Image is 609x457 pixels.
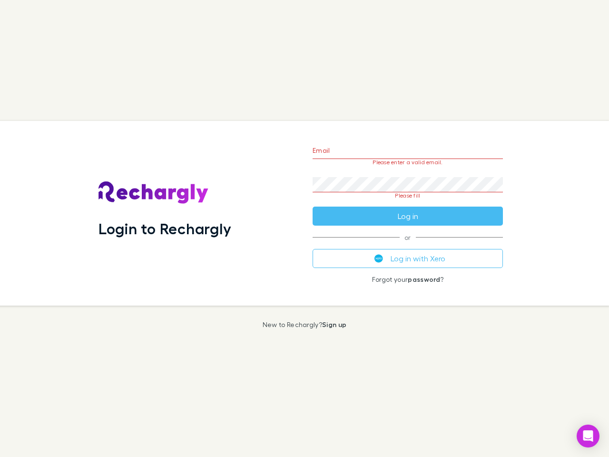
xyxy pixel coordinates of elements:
img: Rechargly's Logo [98,181,209,204]
p: Forgot your ? [313,276,503,283]
span: or [313,237,503,238]
a: password [408,275,440,283]
p: Please fill [313,192,503,199]
img: Xero's logo [374,254,383,263]
p: New to Rechargly? [263,321,347,328]
button: Log in with Xero [313,249,503,268]
p: Please enter a valid email. [313,159,503,166]
div: Open Intercom Messenger [577,425,599,447]
a: Sign up [322,320,346,328]
h1: Login to Rechargly [98,219,231,238]
button: Log in [313,207,503,226]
